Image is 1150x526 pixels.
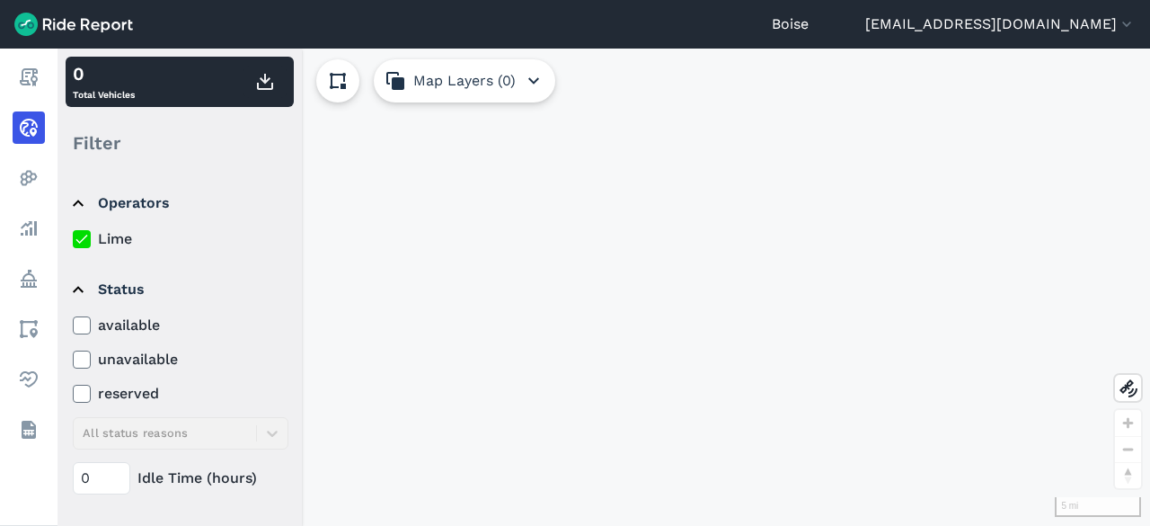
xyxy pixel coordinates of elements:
img: Ride Report [14,13,133,36]
summary: Operators [73,178,286,228]
a: Report [13,61,45,94]
button: [EMAIL_ADDRESS][DOMAIN_NAME] [865,13,1136,35]
a: Health [13,363,45,396]
summary: Status [73,264,286,315]
a: Realtime [13,111,45,144]
div: 0 [73,60,135,87]
a: Areas [13,313,45,345]
label: reserved [73,383,288,405]
div: Total Vehicles [73,60,135,103]
label: Lime [73,228,288,250]
div: loading [57,49,1150,526]
div: Idle Time (hours) [73,462,288,495]
label: unavailable [73,349,288,370]
a: Heatmaps [13,162,45,194]
label: available [73,315,288,336]
a: Analyze [13,212,45,245]
button: Map Layers (0) [374,59,555,103]
div: Filter [66,115,294,171]
a: Datasets [13,414,45,446]
a: Policy [13,263,45,295]
a: Boise [772,13,809,35]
